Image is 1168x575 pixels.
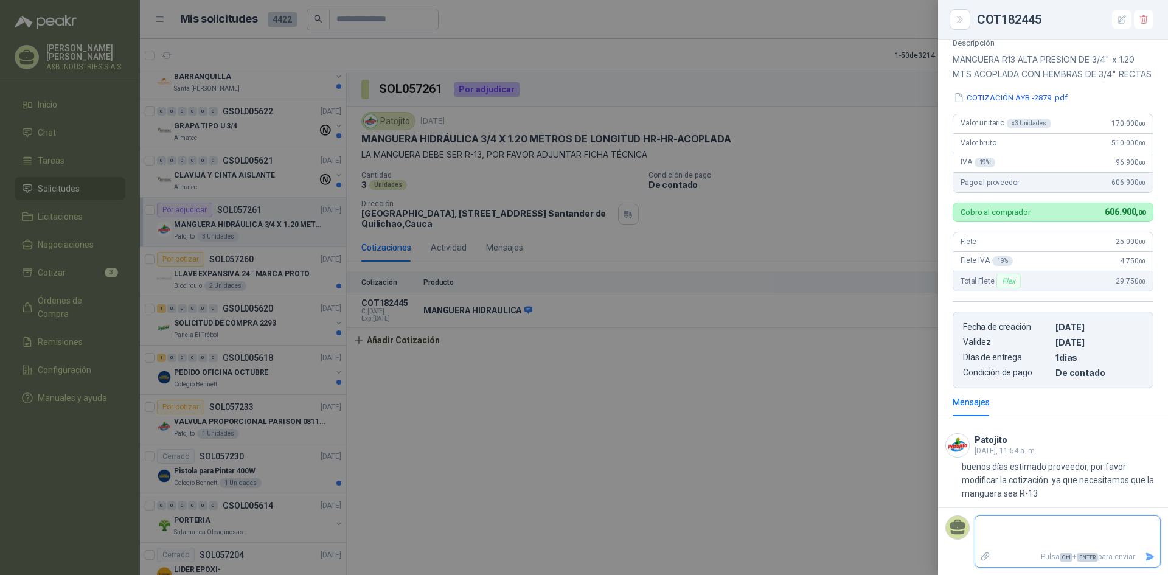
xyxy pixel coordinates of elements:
[1138,258,1145,265] span: ,00
[1055,337,1143,347] p: [DATE]
[977,10,1153,29] div: COT182445
[1055,368,1143,378] p: De contado
[1138,278,1145,285] span: ,00
[992,256,1013,266] div: 19 %
[1138,239,1145,245] span: ,00
[953,396,990,409] div: Mensajes
[963,337,1051,347] p: Validez
[996,546,1141,568] p: Pulsa + para enviar
[963,368,1051,378] p: Condición de pago
[1120,257,1145,265] span: 4.750
[1116,277,1145,285] span: 29.750
[1138,179,1145,186] span: ,00
[1105,207,1145,217] span: 606.900
[1007,119,1051,128] div: x 3 Unidades
[1116,237,1145,246] span: 25.000
[1060,553,1072,562] span: Ctrl
[1111,178,1145,187] span: 606.900
[961,256,1013,266] span: Flete IVA
[975,546,996,568] label: Adjuntar archivos
[1138,120,1145,127] span: ,00
[961,237,976,246] span: Flete
[1138,159,1145,166] span: ,00
[953,52,1153,82] p: MANGUERA R13 ALTA PRESION DE 3/4" x 1.20 MTS ACOPLADA CON HEMBRAS DE 3/4" RECTAS
[996,274,1020,288] div: Flex
[963,322,1051,332] p: Fecha de creación
[946,434,969,457] img: Company Logo
[1111,119,1145,128] span: 170.000
[961,119,1051,128] span: Valor unitario
[953,91,1069,104] button: COTIZACIÓN AYB -2879 .pdf
[1138,140,1145,147] span: ,00
[1055,352,1143,363] p: 1 dias
[961,139,996,147] span: Valor bruto
[962,460,1161,500] p: buenos días estimado proveedor, por favor modificar la cotización. ya que necesitamos que la mang...
[1116,158,1145,167] span: 96.900
[961,158,995,167] span: IVA
[953,12,967,27] button: Close
[1055,322,1143,332] p: [DATE]
[963,352,1051,363] p: Días de entrega
[961,274,1023,288] span: Total Flete
[975,158,996,167] div: 19 %
[975,437,1007,444] h3: Patojito
[961,208,1031,216] p: Cobro al comprador
[1077,553,1098,562] span: ENTER
[953,38,1153,47] p: Descripción
[1111,139,1145,147] span: 510.000
[961,178,1020,187] span: Pago al proveedor
[1136,209,1145,217] span: ,00
[975,447,1037,455] span: [DATE], 11:54 a. m.
[1140,546,1160,568] button: Enviar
